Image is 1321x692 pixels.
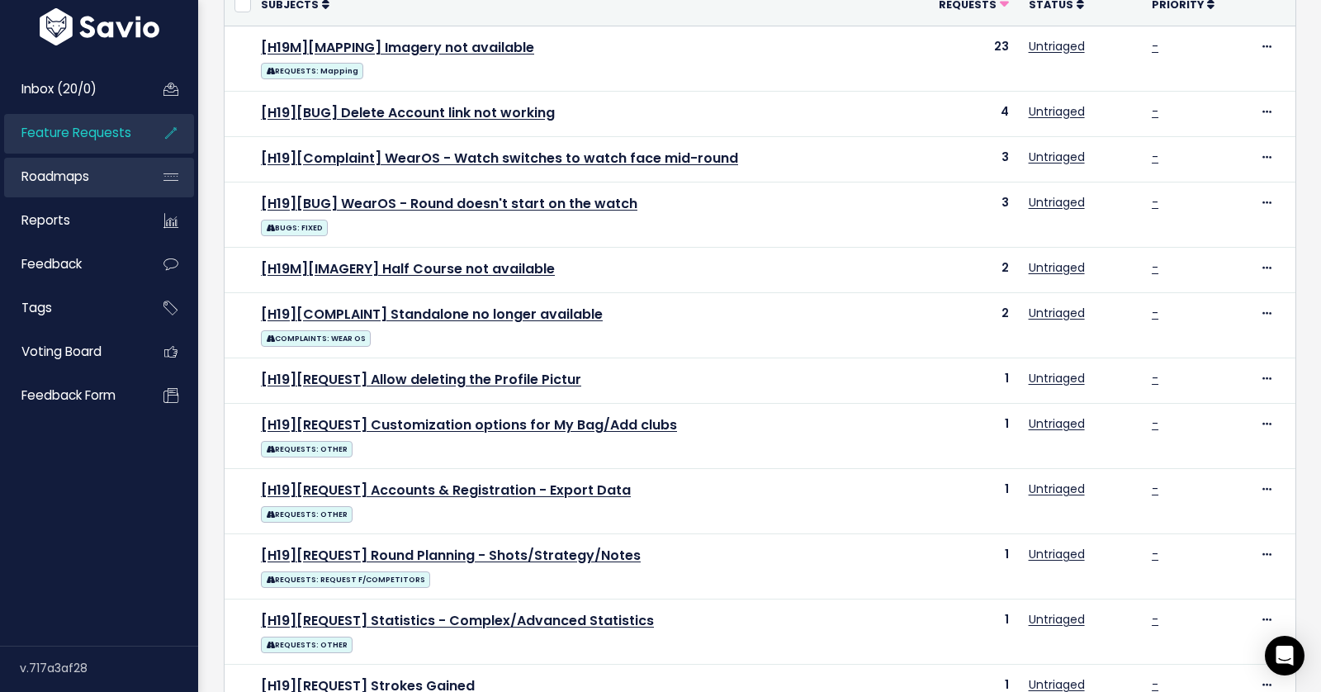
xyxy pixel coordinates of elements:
[261,220,328,236] span: BUGS: FIXED
[1152,149,1158,165] a: -
[21,299,52,316] span: Tags
[261,330,371,347] span: COMPLAINTS: WEAR OS
[261,63,363,79] span: REQUESTS: Mapping
[261,481,631,500] a: [H19][REQUEST] Accounts & Registration - Export Data
[1152,370,1158,386] a: -
[261,327,371,348] a: COMPLAINTS: WEAR OS
[902,136,1019,182] td: 3
[261,571,430,588] span: REQUESTS: REQUEST F/COMPETITORS
[261,633,353,654] a: REQUESTS: OTHER
[1029,370,1085,386] a: Untriaged
[261,415,677,434] a: [H19][REQUEST] Customization options for My Bag/Add clubs
[4,289,137,327] a: Tags
[261,216,328,237] a: BUGS: FIXED
[4,70,137,108] a: Inbox (20/0)
[902,26,1019,91] td: 23
[1152,546,1158,562] a: -
[1029,103,1085,120] a: Untriaged
[261,259,555,278] a: [H19M][IMAGERY] Half Course not available
[1029,38,1085,55] a: Untriaged
[902,182,1019,247] td: 3
[21,255,82,273] span: Feedback
[261,438,353,458] a: REQUESTS: OTHER
[4,377,137,415] a: Feedback form
[1265,636,1304,675] div: Open Intercom Messenger
[902,247,1019,292] td: 2
[261,370,581,389] a: [H19][REQUEST] Allow deleting the Profile Pictur
[1152,103,1158,120] a: -
[4,158,137,196] a: Roadmaps
[902,600,1019,665] td: 1
[902,404,1019,469] td: 1
[902,358,1019,404] td: 1
[1029,305,1085,321] a: Untriaged
[4,333,137,371] a: Voting Board
[4,245,137,283] a: Feedback
[4,201,137,239] a: Reports
[21,168,89,185] span: Roadmaps
[261,103,555,122] a: [H19][BUG] Delete Account link not working
[1152,305,1158,321] a: -
[1152,415,1158,432] a: -
[1029,546,1085,562] a: Untriaged
[21,124,131,141] span: Feature Requests
[261,38,534,57] a: [H19M][MAPPING] Imagery not available
[1029,611,1085,628] a: Untriaged
[1029,415,1085,432] a: Untriaged
[261,503,353,524] a: REQUESTS: OTHER
[1029,259,1085,276] a: Untriaged
[902,534,1019,600] td: 1
[261,506,353,523] span: REQUESTS: OTHER
[36,8,163,45] img: logo-white.9d6f32f41409.svg
[21,211,70,229] span: Reports
[261,149,738,168] a: [H19][Complaint] WearOS - Watch switches to watch face mid-round
[261,441,353,457] span: REQUESTS: OTHER
[1152,194,1158,211] a: -
[261,611,654,630] a: [H19][REQUEST] Statistics - Complex/Advanced Statistics
[1029,194,1085,211] a: Untriaged
[21,386,116,404] span: Feedback form
[1152,481,1158,497] a: -
[261,568,430,589] a: REQUESTS: REQUEST F/COMPETITORS
[261,305,603,324] a: [H19][COMPLAINT] Standalone no longer available
[1152,38,1158,55] a: -
[21,80,97,97] span: Inbox (20/0)
[902,469,1019,534] td: 1
[20,647,198,690] div: v.717a3af28
[1152,611,1158,628] a: -
[21,343,102,360] span: Voting Board
[261,546,641,565] a: [H19][REQUEST] Round Planning - Shots/Strategy/Notes
[1029,149,1085,165] a: Untriaged
[1152,259,1158,276] a: -
[902,91,1019,136] td: 4
[261,59,363,80] a: REQUESTS: Mapping
[1029,481,1085,497] a: Untriaged
[261,194,637,213] a: [H19][BUG] WearOS - Round doesn't start on the watch
[261,637,353,653] span: REQUESTS: OTHER
[902,293,1019,358] td: 2
[4,114,137,152] a: Feature Requests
